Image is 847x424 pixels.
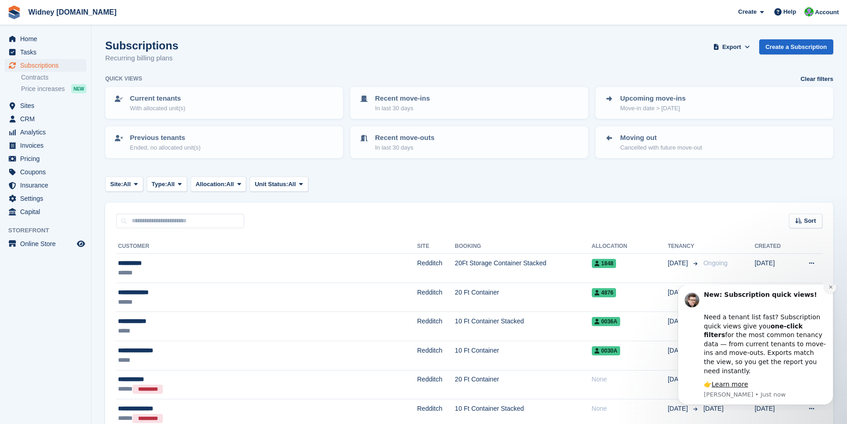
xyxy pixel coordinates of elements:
[755,239,793,254] th: Created
[455,341,592,370] td: 10 Ft Container
[712,39,752,54] button: Export
[800,75,833,84] a: Clear filters
[375,93,430,104] p: Recent move-ins
[592,404,668,413] div: None
[5,126,86,139] a: menu
[130,93,185,104] p: Current tenants
[417,239,455,254] th: Site
[417,254,455,283] td: Redditch
[25,5,120,20] a: Widney [DOMAIN_NAME]
[110,180,123,189] span: Site:
[40,6,153,13] b: New: Subscription quick views!
[5,152,86,165] a: menu
[20,46,75,59] span: Tasks
[20,113,75,125] span: CRM
[75,238,86,249] a: Preview store
[21,84,86,94] a: Price increases NEW
[620,93,686,104] p: Upcoming move-ins
[620,104,686,113] p: Move-in date > [DATE]
[20,166,75,178] span: Coupons
[5,205,86,218] a: menu
[20,179,75,192] span: Insurance
[455,239,592,254] th: Booking
[375,133,434,143] p: Recent move-outs
[147,177,187,192] button: Type: All
[48,96,84,103] a: Learn more
[351,127,587,157] a: Recent move-outs In last 30 days
[20,126,75,139] span: Analytics
[417,341,455,370] td: Redditch
[130,104,185,113] p: With allocated unit(s)
[755,254,793,283] td: [DATE]
[40,95,162,104] div: 👉
[664,285,847,410] iframe: Intercom notifications message
[417,283,455,312] td: Redditch
[722,43,741,52] span: Export
[106,88,342,118] a: Current tenants With allocated unit(s)
[5,113,86,125] a: menu
[152,180,167,189] span: Type:
[20,59,75,72] span: Subscriptions
[8,226,91,235] span: Storefront
[804,7,814,16] img: David
[5,59,86,72] a: menu
[105,75,142,83] h6: Quick views
[455,312,592,341] td: 10 Ft Container Stacked
[20,152,75,165] span: Pricing
[738,7,756,16] span: Create
[21,8,35,22] img: Profile image for Steven
[191,177,247,192] button: Allocation: All
[375,104,430,113] p: In last 30 days
[592,317,620,326] span: 0036A
[5,139,86,152] a: menu
[123,180,131,189] span: All
[5,166,86,178] a: menu
[5,192,86,205] a: menu
[105,53,178,64] p: Recurring billing plans
[5,237,86,250] a: menu
[804,216,816,225] span: Sort
[40,5,162,104] div: Message content
[592,346,620,355] span: 0030A
[783,7,796,16] span: Help
[592,239,668,254] th: Allocation
[21,85,65,93] span: Price increases
[5,99,86,112] a: menu
[20,99,75,112] span: Sites
[5,46,86,59] a: menu
[196,180,226,189] span: Allocation:
[815,8,839,17] span: Account
[351,88,587,118] a: Recent move-ins In last 30 days
[703,405,724,412] span: [DATE]
[226,180,234,189] span: All
[116,239,417,254] th: Customer
[20,237,75,250] span: Online Store
[167,180,175,189] span: All
[105,177,143,192] button: Site: All
[620,133,702,143] p: Moving out
[596,127,832,157] a: Moving out Cancelled with future move-out
[455,254,592,283] td: 20Ft Storage Container Stacked
[130,133,201,143] p: Previous tenants
[71,84,86,93] div: NEW
[592,375,668,384] div: None
[5,32,86,45] a: menu
[668,239,700,254] th: Tenancy
[759,39,833,54] a: Create a Subscription
[417,370,455,399] td: Redditch
[592,259,616,268] span: 1848
[620,143,702,152] p: Cancelled with future move-out
[755,283,793,312] td: [DATE]
[375,143,434,152] p: In last 30 days
[288,180,296,189] span: All
[455,283,592,312] td: 20 Ft Container
[592,288,616,297] span: 4876
[703,259,728,267] span: Ongoing
[20,32,75,45] span: Home
[250,177,308,192] button: Unit Status: All
[40,19,162,91] div: Need a tenant list fast? Subscription quick views give you for the most common tenancy data — fro...
[417,312,455,341] td: Redditch
[455,370,592,399] td: 20 Ft Container
[130,143,201,152] p: Ended, no allocated unit(s)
